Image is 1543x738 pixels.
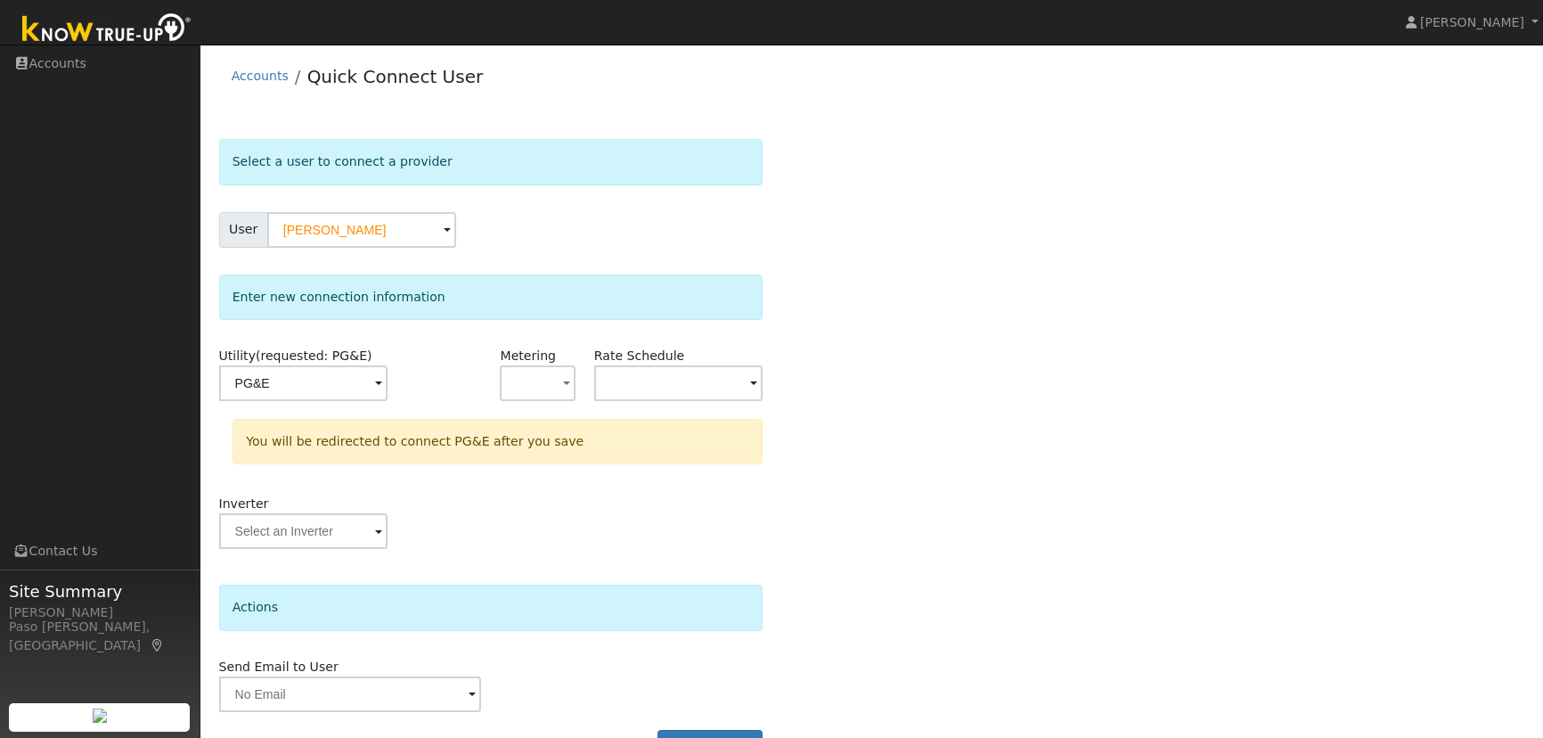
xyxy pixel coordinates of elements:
div: [PERSON_NAME] [9,603,191,622]
img: Know True-Up [13,10,200,50]
span: [PERSON_NAME] [1420,15,1524,29]
input: Select a User [267,212,456,248]
label: Metering [500,347,556,365]
div: Paso [PERSON_NAME], [GEOGRAPHIC_DATA] [9,618,191,655]
span: (requested: PG&E) [256,348,372,363]
span: User [219,212,268,248]
label: Rate Schedule [594,347,684,365]
span: Site Summary [9,579,191,603]
a: Accounts [232,69,289,83]
input: Select a Utility [219,365,388,401]
label: Utility [219,347,372,365]
a: Quick Connect User [307,66,484,87]
div: Actions [219,585,763,630]
label: Send Email to User [219,658,339,676]
label: Inverter [219,495,269,513]
img: retrieve [93,709,107,723]
div: Select a user to connect a provider [219,139,763,184]
div: Enter new connection information [219,275,763,320]
div: You will be redirected to connect PG&E after you save [233,419,763,464]
input: Select an Inverter [219,513,388,549]
input: No Email [219,676,482,712]
a: Map [150,638,166,652]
